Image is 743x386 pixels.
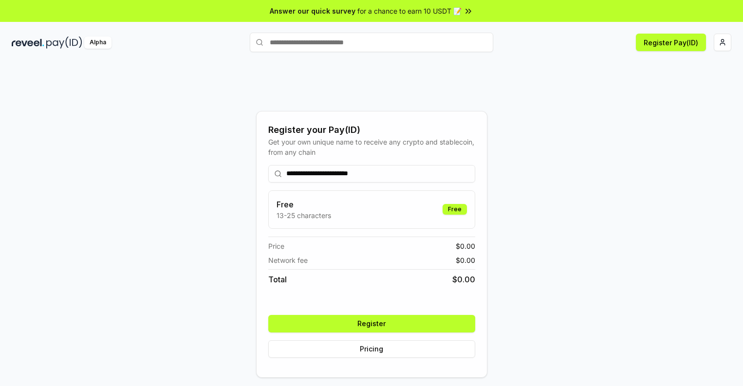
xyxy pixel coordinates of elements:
[268,123,475,137] div: Register your Pay(ID)
[277,199,331,210] h3: Free
[84,37,111,49] div: Alpha
[270,6,355,16] span: Answer our quick survey
[268,274,287,285] span: Total
[443,204,467,215] div: Free
[357,6,462,16] span: for a chance to earn 10 USDT 📝
[268,241,284,251] span: Price
[456,255,475,265] span: $ 0.00
[12,37,44,49] img: reveel_dark
[277,210,331,221] p: 13-25 characters
[268,255,308,265] span: Network fee
[456,241,475,251] span: $ 0.00
[268,315,475,332] button: Register
[268,137,475,157] div: Get your own unique name to receive any crypto and stablecoin, from any chain
[268,340,475,358] button: Pricing
[46,37,82,49] img: pay_id
[636,34,706,51] button: Register Pay(ID)
[452,274,475,285] span: $ 0.00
